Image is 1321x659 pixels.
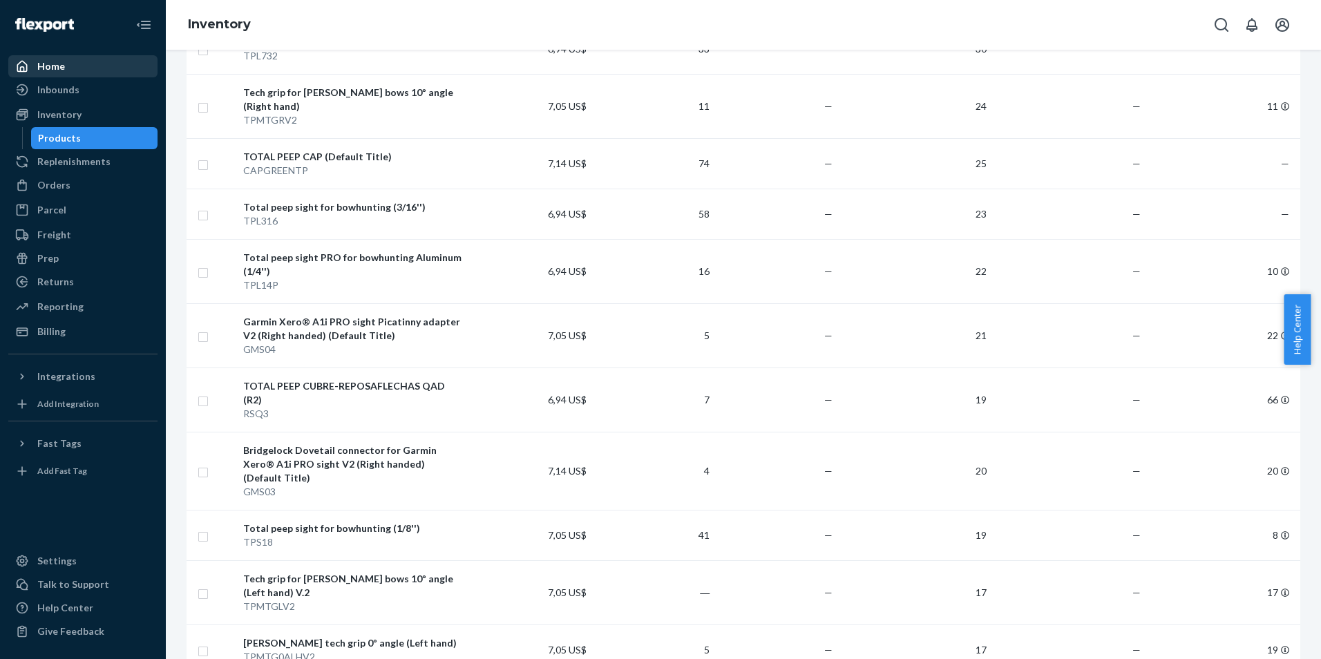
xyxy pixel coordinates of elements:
[8,247,158,269] a: Prep
[838,138,992,189] td: 25
[243,443,463,485] div: Bridgelock Dovetail connector for Garmin Xero® A1i PRO sight V2 (Right handed) (Default Title)
[243,214,463,228] div: TPL316
[8,296,158,318] a: Reporting
[824,265,833,277] span: —
[243,485,463,499] div: GMS03
[592,510,715,560] td: 41
[1132,586,1141,598] span: —
[1268,11,1296,39] button: Open account menu
[37,554,77,568] div: Settings
[8,104,158,126] a: Inventory
[838,510,992,560] td: 19
[243,251,463,278] div: Total peep sight PRO for bowhunting Aluminum (1/4'')
[8,55,158,77] a: Home
[592,189,715,239] td: 58
[824,529,833,541] span: —
[592,138,715,189] td: 74
[1132,644,1141,656] span: —
[243,535,463,549] div: TPS18
[8,224,158,246] a: Freight
[8,151,158,173] a: Replenishments
[243,49,463,63] div: TPL732
[1281,43,1289,55] span: —
[838,560,992,624] td: 17
[8,321,158,343] a: Billing
[243,600,463,613] div: TPMTGLV2
[37,601,93,615] div: Help Center
[548,329,587,341] span: 7,05 US$
[37,398,99,410] div: Add Integration
[592,303,715,367] td: 5
[824,43,833,55] span: —
[824,644,833,656] span: —
[243,164,463,178] div: CAPGREENTP
[37,251,59,265] div: Prep
[1208,11,1235,39] button: Open Search Box
[243,636,463,650] div: [PERSON_NAME] tech grip 0º angle (Left hand)
[243,86,463,113] div: Tech grip for [PERSON_NAME] bows 10º angle (Right hand)
[8,271,158,293] a: Returns
[8,432,158,455] button: Fast Tags
[37,577,109,591] div: Talk to Support
[592,239,715,303] td: 16
[1146,367,1300,432] td: 66
[8,620,158,642] button: Give Feedback
[8,550,158,572] a: Settings
[8,199,158,221] a: Parcel
[8,597,158,619] a: Help Center
[1132,394,1141,405] span: —
[1132,265,1141,277] span: —
[243,150,463,164] div: TOTAL PEEP CAP (Default Title)
[1132,208,1141,220] span: —
[592,560,715,624] td: ―
[1146,510,1300,560] td: 8
[838,239,992,303] td: 22
[243,315,463,343] div: Garmin Xero® A1i PRO sight Picatinny adapter V2 (Right handed) (Default Title)
[243,278,463,292] div: TPL14P
[37,59,65,73] div: Home
[37,624,104,638] div: Give Feedback
[1132,100,1141,112] span: —
[838,432,992,510] td: 20
[548,157,587,169] span: 7,14 US$
[38,131,81,145] div: Products
[37,108,82,122] div: Inventory
[838,189,992,239] td: 23
[592,74,715,138] td: 11
[37,203,66,217] div: Parcel
[824,157,833,169] span: —
[8,393,158,415] a: Add Integration
[1132,43,1141,55] span: —
[1238,11,1266,39] button: Open notifications
[243,379,463,407] div: TOTAL PEEP CUBRE-REPOSAFLECHAS QAD (R2)
[838,74,992,138] td: 24
[177,5,262,45] ol: breadcrumbs
[1281,157,1289,169] span: —
[1132,529,1141,541] span: —
[37,83,79,97] div: Inbounds
[37,465,87,477] div: Add Fast Tag
[130,11,158,39] button: Close Navigation
[243,200,463,214] div: Total peep sight for bowhunting (3/16'')
[1132,157,1141,169] span: —
[37,275,74,289] div: Returns
[8,460,158,482] a: Add Fast Tag
[592,367,715,432] td: 7
[824,208,833,220] span: —
[824,394,833,405] span: —
[37,370,95,383] div: Integrations
[824,586,833,598] span: —
[1146,560,1300,624] td: 17
[824,465,833,477] span: —
[824,329,833,341] span: —
[1146,239,1300,303] td: 10
[8,174,158,196] a: Orders
[1132,465,1141,477] span: —
[31,127,158,149] a: Products
[838,367,992,432] td: 19
[37,300,84,314] div: Reporting
[548,465,587,477] span: 7,14 US$
[1284,294,1311,365] button: Help Center
[1132,329,1141,341] span: —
